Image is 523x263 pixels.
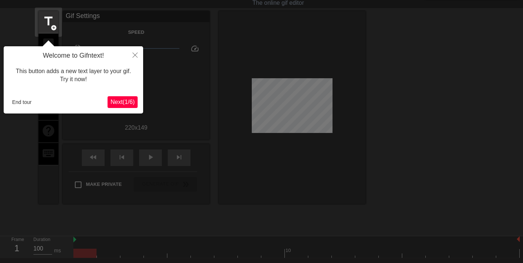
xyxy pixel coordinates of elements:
button: Close [127,46,143,63]
div: This button adds a new text layer to your gif. Try it now! [9,60,138,91]
button: End tour [9,97,34,108]
span: Next ( 1 / 6 ) [110,99,135,105]
h4: Welcome to Gifntext! [9,52,138,60]
button: Next [108,96,138,108]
